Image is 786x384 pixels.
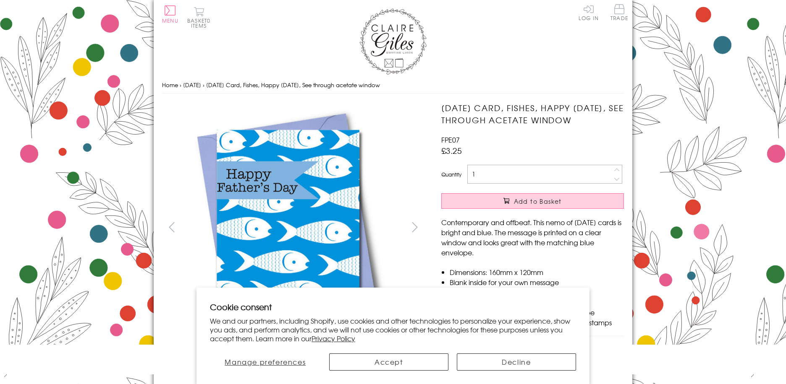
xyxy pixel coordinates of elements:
[514,197,562,205] span: Add to Basket
[210,301,576,313] h2: Cookie consent
[183,81,201,89] a: [DATE]
[162,5,178,23] button: Menu
[162,17,178,24] span: Menu
[203,81,204,89] span: ›
[441,171,461,178] label: Quantity
[162,102,414,353] img: Father's Day Card, Fishes, Happy Father's Day, See through acetate window
[441,102,624,126] h1: [DATE] Card, Fishes, Happy [DATE], See through acetate window
[187,7,210,28] button: Basket0 items
[424,102,676,353] img: Father's Day Card, Fishes, Happy Father's Day, See through acetate window
[329,353,448,371] button: Accept
[610,4,628,21] span: Trade
[441,145,462,156] span: £3.25
[457,353,576,371] button: Decline
[312,333,355,343] a: Privacy Policy
[162,81,178,89] a: Home
[210,353,321,371] button: Manage preferences
[450,277,624,287] li: Blank inside for your own message
[225,357,306,367] span: Manage preferences
[162,218,181,236] button: prev
[579,4,599,21] a: Log In
[450,267,624,277] li: Dimensions: 160mm x 120mm
[441,193,624,209] button: Add to Basket
[441,135,460,145] span: FPE07
[162,77,624,94] nav: breadcrumbs
[180,81,181,89] span: ›
[206,81,380,89] span: [DATE] Card, Fishes, Happy [DATE], See through acetate window
[441,217,624,257] p: Contemporary and offbeat. This nemo of [DATE] cards is bright and blue. The message is printed on...
[406,218,424,236] button: next
[359,8,427,75] img: Claire Giles Greetings Cards
[191,17,210,29] span: 0 items
[610,4,628,22] a: Trade
[210,317,576,342] p: We and our partners, including Shopify, use cookies and other technologies to personalize your ex...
